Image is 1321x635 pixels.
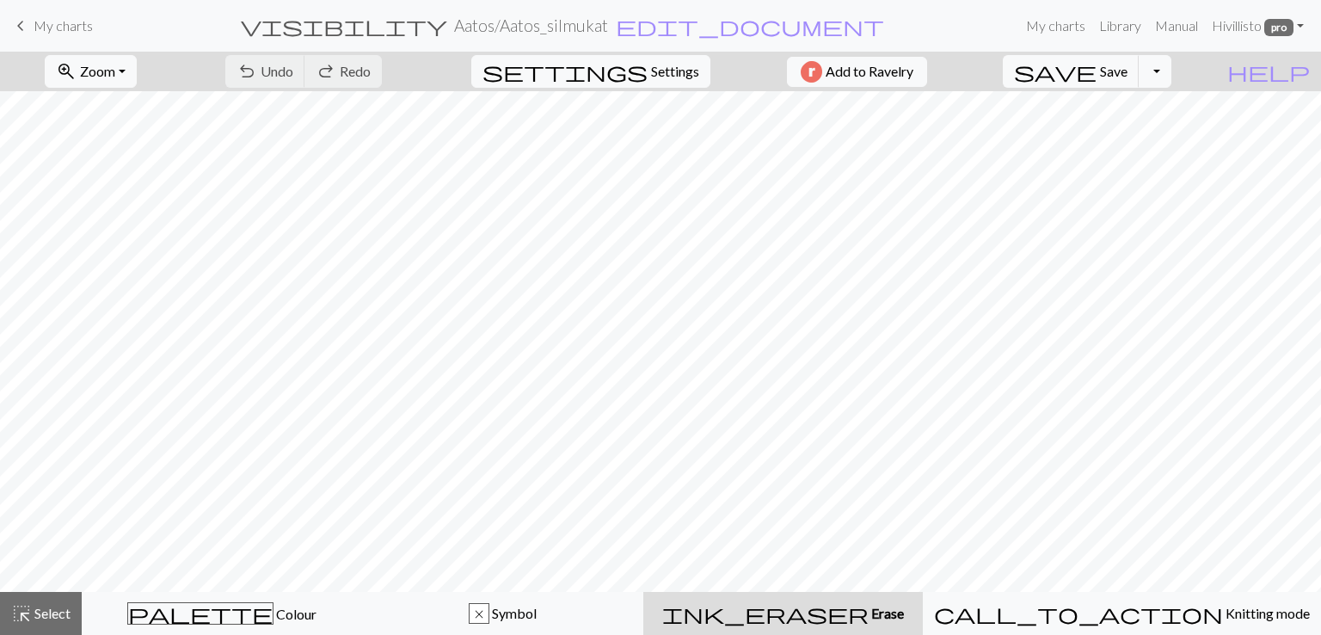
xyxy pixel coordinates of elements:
[651,61,699,82] span: Settings
[273,606,316,622] span: Colour
[934,601,1223,626] span: call_to_action
[1019,9,1092,43] a: My charts
[1223,605,1310,621] span: Knitting mode
[471,55,710,88] button: SettingsSettings
[662,601,869,626] span: ink_eraser
[363,592,644,635] button: x Symbol
[616,14,884,38] span: edit_document
[32,605,71,621] span: Select
[1100,63,1127,79] span: Save
[482,59,648,83] span: settings
[470,604,488,625] div: x
[643,592,923,635] button: Erase
[454,15,608,35] h2: Aatos / Aatos_silmukat
[826,61,913,83] span: Add to Ravelry
[482,61,648,82] i: Settings
[241,14,447,38] span: visibility
[11,601,32,626] span: highlight_alt
[1264,19,1293,36] span: pro
[10,14,31,38] span: keyboard_arrow_left
[34,17,93,34] span: My charts
[801,61,822,83] img: Ravelry
[869,605,904,621] span: Erase
[1148,9,1205,43] a: Manual
[128,601,273,626] span: palette
[923,592,1321,635] button: Knitting mode
[1092,9,1148,43] a: Library
[10,11,93,40] a: My charts
[1014,59,1097,83] span: save
[1205,9,1311,43] a: Hivillisto pro
[82,592,363,635] button: Colour
[489,605,537,621] span: Symbol
[1227,59,1310,83] span: help
[45,55,137,88] button: Zoom
[1003,55,1140,88] button: Save
[56,59,77,83] span: zoom_in
[787,57,927,87] button: Add to Ravelry
[80,63,115,79] span: Zoom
